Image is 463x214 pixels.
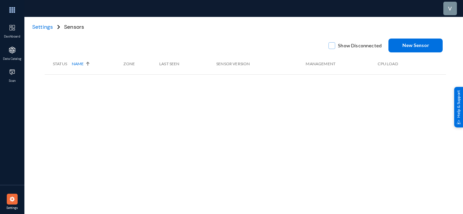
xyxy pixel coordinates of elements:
span: Exterro [24,7,77,10]
th: CPU Load [378,53,426,74]
span: Data Catalog [1,57,23,62]
div: v [448,4,452,13]
button: New Sensor [388,39,443,52]
th: Management [306,53,378,74]
div: Help & Support [454,87,463,127]
span: Settings [1,206,23,211]
img: icon-workspace.svg [9,69,16,75]
span: New Sensor [402,42,429,48]
th: Zone [123,53,159,74]
th: Sensor Version [216,53,306,74]
img: app launcher [2,3,22,17]
span: Sensors [64,23,84,31]
img: icon-dashboard.svg [9,24,16,31]
span: v [448,5,452,11]
span: Dashboard [1,34,23,39]
span: Name [72,61,84,67]
div: Name [72,61,120,67]
span: Scan [1,79,23,84]
th: Status [45,53,72,74]
img: icon-settings.svg [9,196,16,203]
img: icon-applications.svg [9,47,16,53]
span: Settings [32,23,53,30]
img: help_support.svg [457,120,461,124]
th: Last Seen [159,53,216,74]
span: Show Disconnected [338,41,382,51]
